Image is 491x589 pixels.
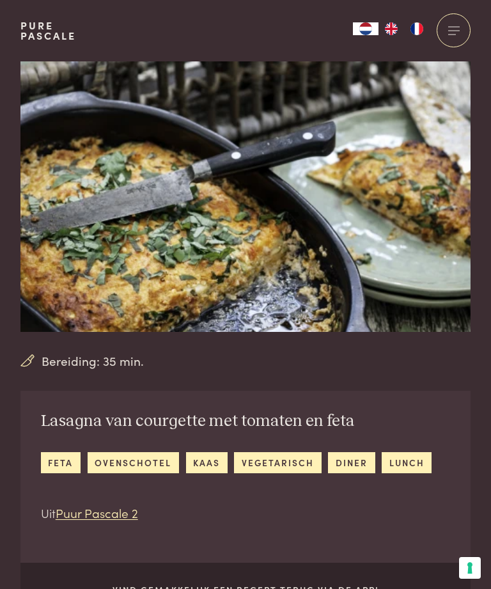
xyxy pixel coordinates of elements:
span: Bereiding: 35 min. [42,352,144,370]
ul: Language list [378,22,430,35]
a: EN [378,22,404,35]
a: FR [404,22,430,35]
a: NL [353,22,378,35]
a: feta [41,452,81,473]
a: lunch [382,452,432,473]
a: ovenschotel [88,452,179,473]
button: Uw voorkeuren voor toestemming voor trackingtechnologieën [459,557,481,579]
h2: Lasagna van courgette met tomaten en feta [41,411,432,432]
a: kaas [186,452,228,473]
p: Uit [41,504,432,522]
div: Language [353,22,378,35]
a: vegetarisch [234,452,321,473]
a: diner [328,452,375,473]
img: Lasagna van courgette met tomaten en feta [20,61,471,332]
aside: Language selected: Nederlands [353,22,430,35]
a: Puur Pascale 2 [56,504,138,521]
a: PurePascale [20,20,76,41]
